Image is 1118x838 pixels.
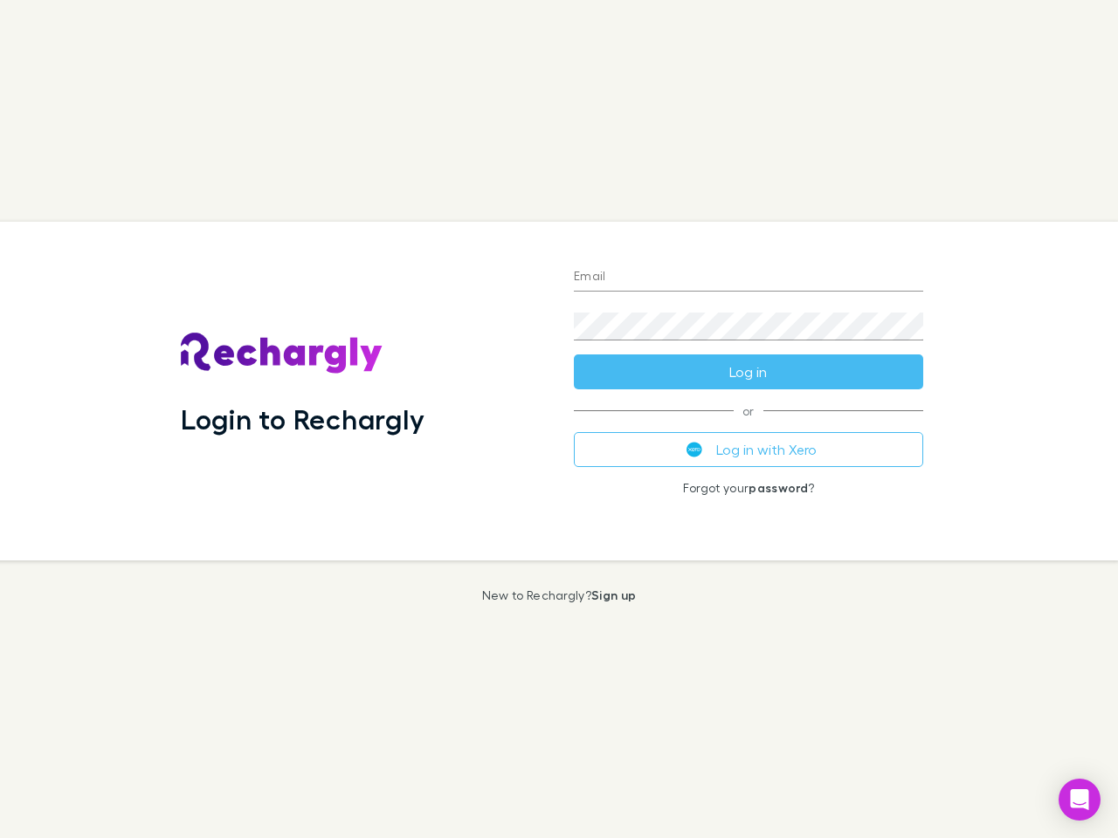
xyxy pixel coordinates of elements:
img: Xero's logo [687,442,702,457]
div: Open Intercom Messenger [1059,779,1101,821]
span: or [574,410,923,411]
button: Log in with Xero [574,432,923,467]
a: Sign up [591,587,636,602]
button: Log in [574,354,923,389]
a: password [749,480,808,495]
h1: Login to Rechargly [181,402,424,436]
p: New to Rechargly? [482,588,637,602]
img: Rechargly's Logo [181,333,383,374]
p: Forgot your ? [574,481,923,495]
